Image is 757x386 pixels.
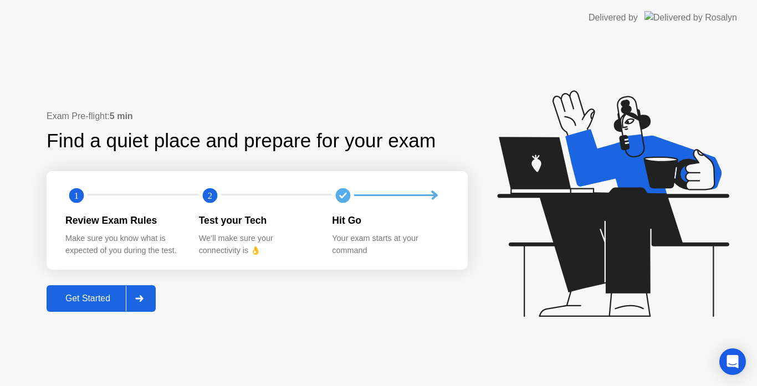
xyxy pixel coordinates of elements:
[332,213,448,228] div: Hit Go
[332,233,448,256] div: Your exam starts at your command
[199,233,315,256] div: We’ll make sure your connectivity is 👌
[47,110,468,123] div: Exam Pre-flight:
[645,11,737,24] img: Delivered by Rosalyn
[47,126,437,156] div: Find a quiet place and prepare for your exam
[110,111,133,121] b: 5 min
[208,190,212,200] text: 2
[65,213,181,228] div: Review Exam Rules
[65,233,181,256] div: Make sure you know what is expected of you during the test.
[47,285,156,312] button: Get Started
[50,294,126,303] div: Get Started
[589,11,638,24] div: Delivered by
[199,213,315,228] div: Test your Tech
[719,348,746,375] div: Open Intercom Messenger
[74,190,79,200] text: 1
